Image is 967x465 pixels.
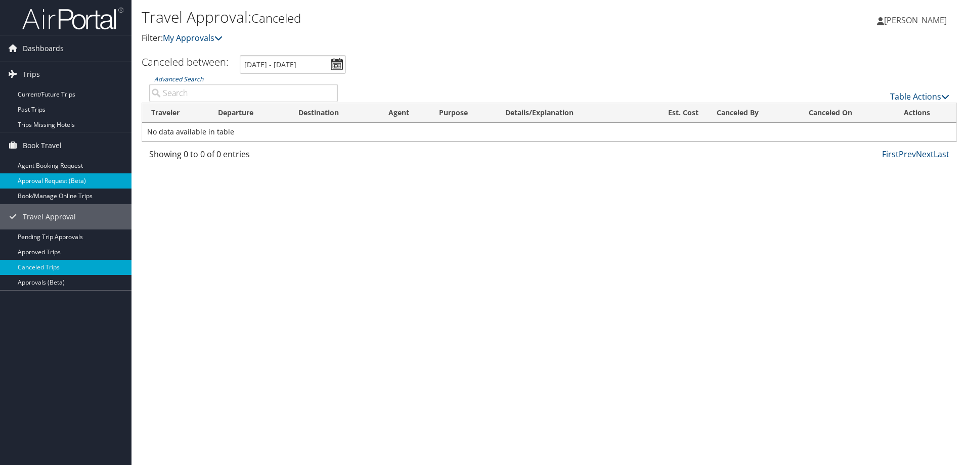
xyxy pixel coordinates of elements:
[379,103,430,123] th: Agent
[708,103,800,123] th: Canceled By: activate to sort column ascending
[877,5,957,35] a: [PERSON_NAME]
[209,103,289,123] th: Departure: activate to sort column ascending
[289,103,379,123] th: Destination: activate to sort column ascending
[890,91,949,102] a: Table Actions
[882,149,899,160] a: First
[899,149,916,160] a: Prev
[154,75,203,83] a: Advanced Search
[142,55,229,69] h3: Canceled between:
[142,32,685,45] p: Filter:
[23,36,64,61] span: Dashboards
[496,103,639,123] th: Details/Explanation
[800,103,895,123] th: Canceled On: activate to sort column ascending
[934,149,949,160] a: Last
[884,15,947,26] span: [PERSON_NAME]
[22,7,123,30] img: airportal-logo.png
[142,7,685,28] h1: Travel Approval:
[240,55,346,74] input: [DATE] - [DATE]
[251,10,301,26] small: Canceled
[163,32,223,43] a: My Approvals
[23,62,40,87] span: Trips
[895,103,956,123] th: Actions
[639,103,708,123] th: Est. Cost: activate to sort column ascending
[149,148,338,165] div: Showing 0 to 0 of 0 entries
[23,133,62,158] span: Book Travel
[916,149,934,160] a: Next
[430,103,496,123] th: Purpose
[23,204,76,229] span: Travel Approval
[142,123,956,141] td: No data available in table
[142,103,209,123] th: Traveler: activate to sort column ascending
[149,84,338,102] input: Advanced Search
